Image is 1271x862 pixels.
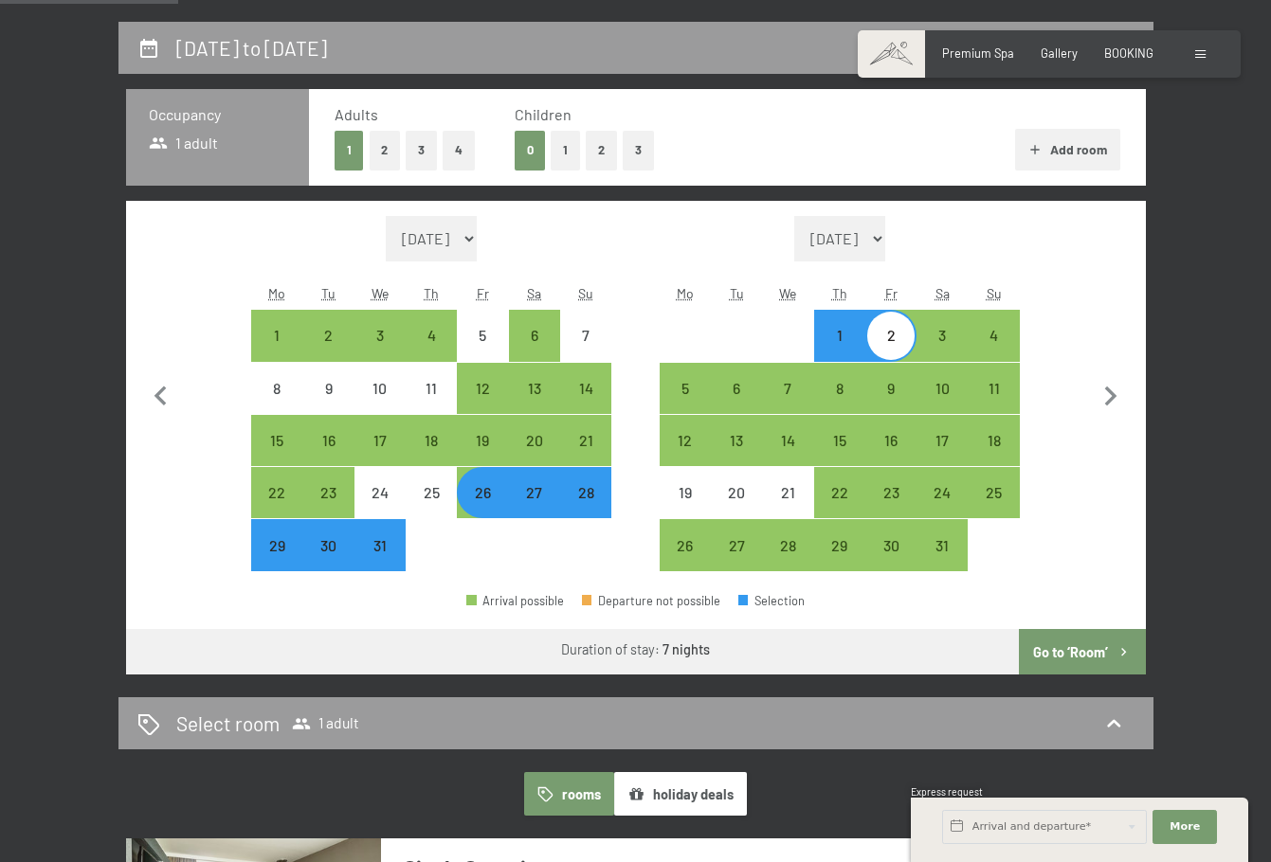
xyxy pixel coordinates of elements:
[713,433,760,480] div: 13
[713,485,760,532] div: 20
[509,467,560,518] div: Arrival possible
[662,485,709,532] div: 19
[509,467,560,518] div: Sat Dec 27 2025
[515,131,546,170] button: 0
[354,519,406,570] div: Arrival not possible
[814,415,865,466] div: Arrival possible
[509,310,560,361] div: Sat Dec 06 2025
[372,285,389,301] abbr: Wednesday
[406,415,457,466] div: Thu Dec 18 2025
[865,415,917,466] div: Arrival possible
[335,105,378,123] span: Adults
[251,415,302,466] div: Arrival possible
[406,131,437,170] button: 3
[408,328,455,375] div: 4
[911,786,983,798] span: Express request
[662,381,709,428] div: 5
[562,485,609,532] div: 28
[867,485,915,532] div: 23
[562,328,609,375] div: 7
[356,381,404,428] div: 10
[457,415,508,466] div: Fri Dec 19 2025
[370,131,401,170] button: 2
[917,363,968,414] div: Arrival possible
[814,467,865,518] div: Arrival possible
[356,433,404,480] div: 17
[459,433,506,480] div: 19
[917,310,968,361] div: Sat Jan 03 2026
[711,519,762,570] div: Tue Jan 27 2026
[814,363,865,414] div: Thu Jan 08 2026
[176,709,280,737] h2: Select room
[917,467,968,518] div: Sat Jan 24 2026
[968,310,1019,361] div: Sun Jan 04 2026
[268,285,285,301] abbr: Monday
[305,538,353,585] div: 30
[762,415,813,466] div: Wed Jan 14 2026
[303,415,354,466] div: Tue Dec 16 2025
[509,310,560,361] div: Arrival possible
[762,363,813,414] div: Arrival possible
[561,640,710,659] div: Duration of stay:
[1019,629,1145,674] button: Go to ‘Room’
[970,381,1017,428] div: 11
[560,415,611,466] div: Sun Dec 21 2025
[586,131,617,170] button: 2
[511,433,558,480] div: 20
[303,415,354,466] div: Arrival possible
[562,433,609,480] div: 21
[251,415,302,466] div: Mon Dec 15 2025
[149,133,219,153] span: 1 adult
[917,467,968,518] div: Arrival possible
[406,467,457,518] div: Thu Dec 25 2025
[816,381,863,428] div: 8
[814,519,865,570] div: Arrival possible
[660,467,711,518] div: Arrival not possible
[511,328,558,375] div: 6
[865,310,917,361] div: Fri Jan 02 2026
[814,363,865,414] div: Arrival possible
[251,310,302,361] div: Mon Dec 01 2025
[711,363,762,414] div: Arrival possible
[942,45,1014,61] span: Premium Spa
[457,415,508,466] div: Arrival possible
[305,485,353,532] div: 23
[1153,810,1217,844] button: More
[970,485,1017,532] div: 25
[509,415,560,466] div: Arrival possible
[560,467,611,518] div: Arrival not possible
[406,310,457,361] div: Arrival possible
[303,363,354,414] div: Tue Dec 09 2025
[406,363,457,414] div: Arrival not possible
[865,467,917,518] div: Fri Jan 23 2026
[356,538,404,585] div: 31
[303,310,354,361] div: Tue Dec 02 2025
[1170,819,1200,835] span: More
[677,285,694,301] abbr: Monday
[762,467,813,518] div: Wed Jan 21 2026
[711,467,762,518] div: Arrival not possible
[356,328,404,375] div: 3
[305,328,353,375] div: 2
[459,485,506,532] div: 26
[582,595,720,607] div: Departure not possible
[917,415,968,466] div: Arrival possible
[466,595,564,607] div: Arrival possible
[660,363,711,414] div: Arrival possible
[762,519,813,570] div: Arrival possible
[406,363,457,414] div: Thu Dec 11 2025
[1104,45,1153,61] a: BOOKING
[660,415,711,466] div: Mon Jan 12 2026
[762,415,813,466] div: Arrival possible
[524,772,614,816] button: rooms
[424,285,439,301] abbr: Thursday
[457,467,508,518] div: Arrival possible
[459,381,506,428] div: 12
[354,467,406,518] div: Arrival not possible
[814,415,865,466] div: Thu Jan 15 2026
[865,519,917,570] div: Fri Jan 30 2026
[141,216,181,572] button: Previous month
[917,519,968,570] div: Sat Jan 31 2026
[335,131,364,170] button: 1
